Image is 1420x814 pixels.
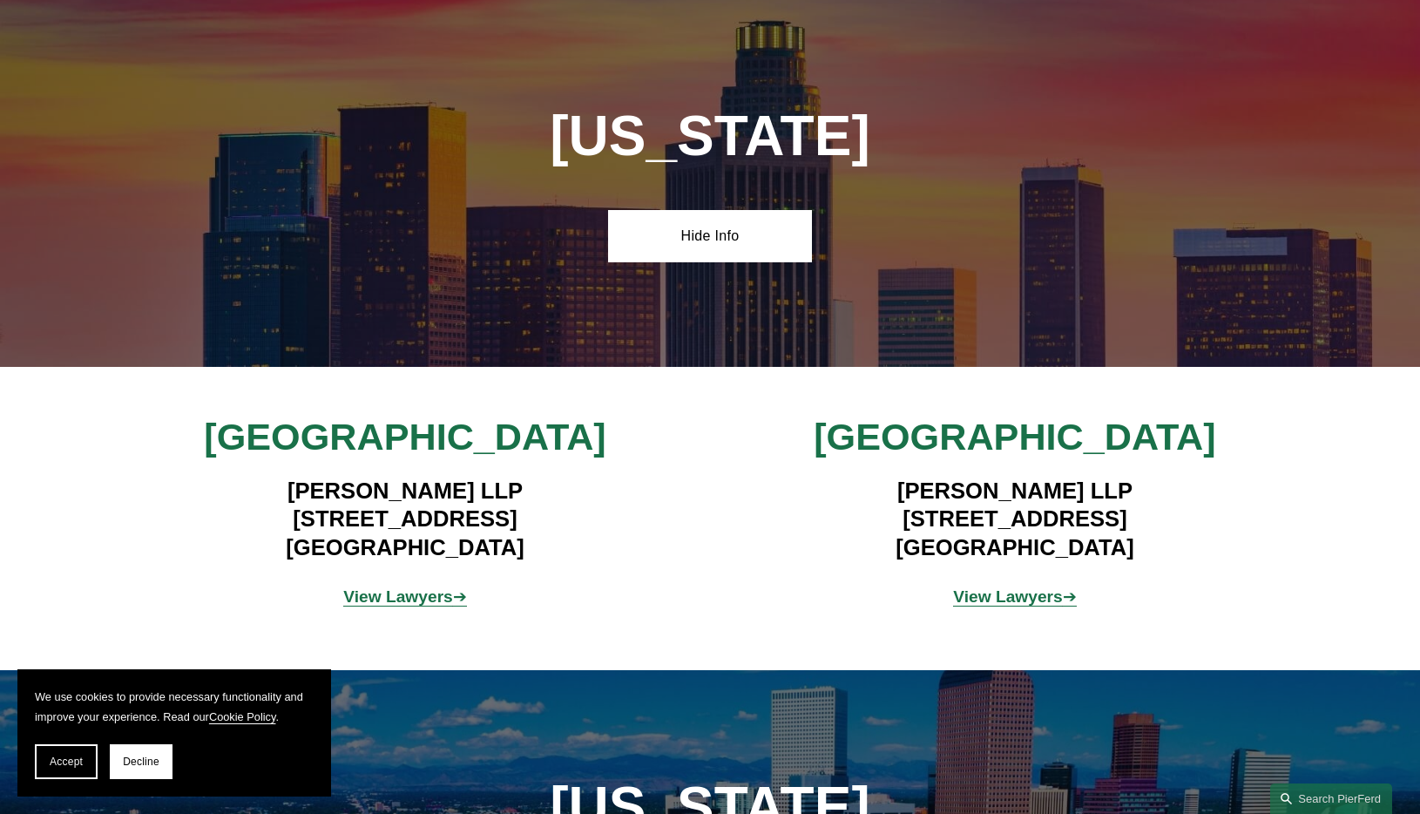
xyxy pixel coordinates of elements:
span: ➔ [343,587,467,606]
h4: [PERSON_NAME] LLP [STREET_ADDRESS] [GEOGRAPHIC_DATA] [151,477,659,561]
a: View Lawyers➔ [343,587,467,606]
h1: [US_STATE] [456,105,964,168]
span: ➔ [953,587,1077,606]
span: Accept [50,756,83,768]
button: Decline [110,744,172,779]
button: Accept [35,744,98,779]
h4: [PERSON_NAME] LLP [STREET_ADDRESS] [GEOGRAPHIC_DATA] [761,477,1268,561]
section: Cookie banner [17,669,331,797]
a: Cookie Policy [209,710,276,723]
span: [GEOGRAPHIC_DATA] [204,416,605,458]
p: We use cookies to provide necessary functionality and improve your experience. Read our . [35,687,314,727]
span: [GEOGRAPHIC_DATA] [814,416,1215,458]
strong: View Lawyers [343,587,453,606]
a: View Lawyers➔ [953,587,1077,606]
a: Search this site [1270,783,1392,814]
strong: View Lawyers [953,587,1063,606]
span: Decline [123,756,159,768]
a: Hide Info [608,210,811,262]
